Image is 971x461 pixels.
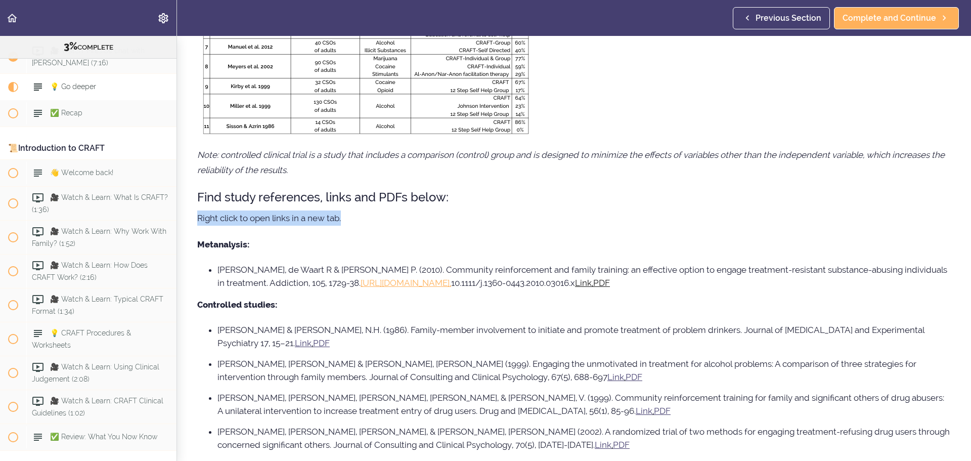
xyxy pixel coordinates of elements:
a: PDF [613,440,630,450]
u: , [592,278,593,288]
a: PDF [654,406,671,416]
div: COMPLETE [13,40,164,53]
span: 💡 Go deeper [50,82,96,91]
h3: Find study references, links and PDFs below: [197,189,951,205]
p: Right click to open links in a new tab. [197,211,951,226]
span: 🎥 Watch: Fireside chat with [PERSON_NAME] (7:16) [32,47,145,66]
a: Link [636,406,652,416]
span: 🎥 Watch & Learn: How Does CRAFT Work? (2:16) [32,261,148,281]
em: Note: controlled clinical trial is a study that includes a comparison (control) group and is desi... [197,150,945,175]
span: ✅ Review: What You Now Know [50,433,157,441]
a: PDF [626,372,642,382]
span: 💡 CRAFT Procedures & Worksheets [32,329,131,349]
li: [PERSON_NAME], [PERSON_NAME], [PERSON_NAME], & [PERSON_NAME], [PERSON_NAME] (2002). A randomized ... [217,425,951,451]
u: , [652,406,654,416]
a: Link [595,440,611,450]
a: PDF [593,278,610,288]
span: 🎥 Watch & Learn: Typical CRAFT Format (1:34) [32,295,163,315]
strong: Controlled studies: [197,300,277,310]
a: [URL][DOMAIN_NAME], [361,278,451,288]
a: Link [575,278,592,288]
strong: Metanalysis: [197,239,249,249]
a: Link [607,372,624,382]
span: ✅ Recap [50,109,82,117]
li: [PERSON_NAME], [PERSON_NAME], [PERSON_NAME], [PERSON_NAME], & [PERSON_NAME], V. (1999). Community... [217,391,951,417]
span: 3% [64,40,77,52]
span: Previous Section [756,12,821,24]
span: Complete and Continue [843,12,936,24]
span: 🎥 Watch & Learn: Why Work With Family? (1:52) [32,227,166,247]
span: 🎥 Watch & Learn: What Is CRAFT? (1:36) [32,193,168,213]
u: , [611,440,613,450]
li: [PERSON_NAME], de Waart R & [PERSON_NAME] P. (2010). Community reinforcement and family training:... [217,263,951,289]
svg: Settings Menu [157,12,169,24]
a: Link [295,338,312,348]
a: Complete and Continue [834,7,959,29]
span: 🎥 Watch & Learn: CRAFT Clinical Guidelines (1:02) [32,397,163,416]
a: Previous Section [733,7,830,29]
span: 👋 Welcome back! [50,169,113,177]
svg: Back to course curriculum [6,12,18,24]
li: [PERSON_NAME], [PERSON_NAME] & [PERSON_NAME], [PERSON_NAME] (1999). Engaging the unmotivated in t... [217,357,951,384]
u: , [312,338,313,348]
li: [PERSON_NAME] & [PERSON_NAME], N.H. (1986). Family-member involvement to initiate and promote tre... [217,323,951,350]
span: 🎥 Watch & Learn: Using Clinical Judgement (2:08) [32,363,159,383]
u: , [624,372,626,382]
a: PDF [313,338,330,348]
